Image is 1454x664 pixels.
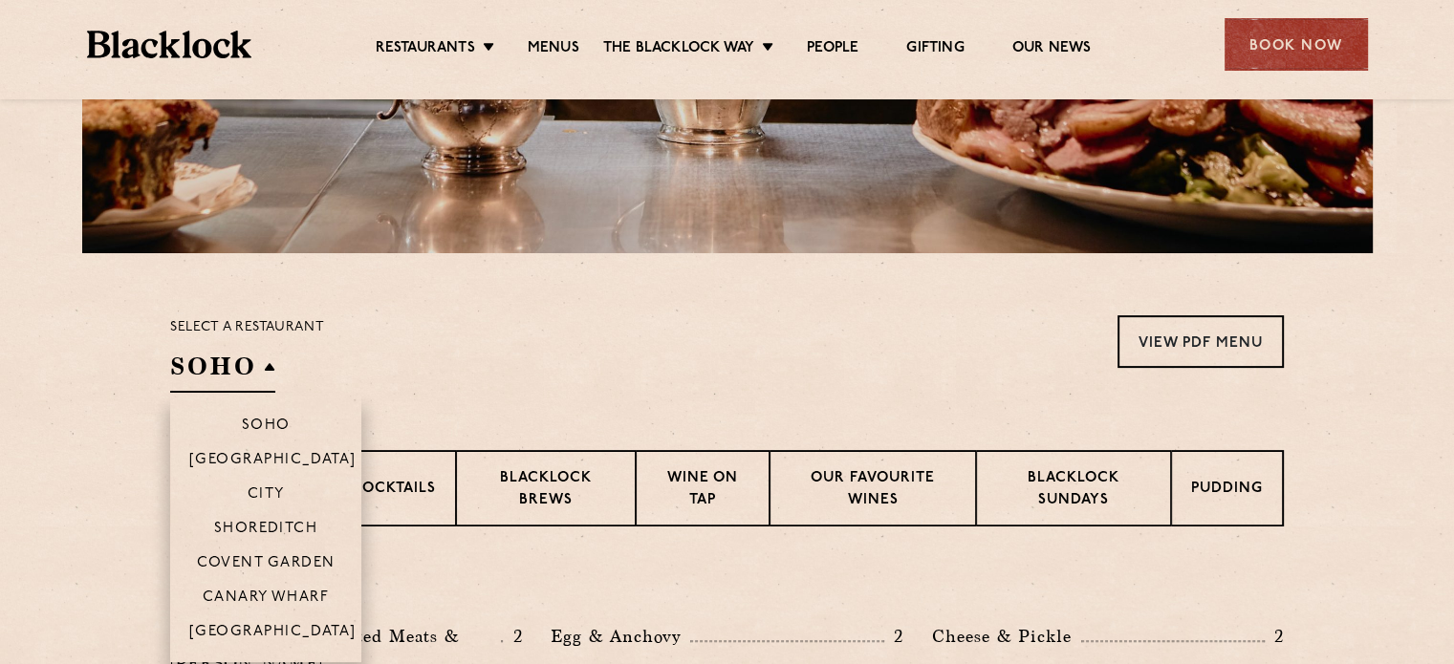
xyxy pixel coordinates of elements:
[603,39,754,60] a: The Blacklock Way
[1225,18,1368,71] div: Book Now
[170,315,324,340] p: Select a restaurant
[996,468,1151,513] p: Blacklock Sundays
[170,574,1284,599] h3: Pre Chop Bites
[906,39,964,60] a: Gifting
[1118,315,1284,368] a: View PDF Menu
[932,623,1081,650] p: Cheese & Pickle
[807,39,858,60] a: People
[351,479,436,503] p: Cocktails
[551,623,690,650] p: Egg & Anchovy
[170,350,275,393] h2: SOHO
[884,624,903,649] p: 2
[528,39,579,60] a: Menus
[189,452,357,471] p: [GEOGRAPHIC_DATA]
[197,555,336,574] p: Covent Garden
[214,521,318,540] p: Shoreditch
[248,486,285,505] p: City
[189,624,357,643] p: [GEOGRAPHIC_DATA]
[503,624,522,649] p: 2
[1012,39,1092,60] a: Our News
[87,31,252,58] img: BL_Textured_Logo-footer-cropped.svg
[376,39,475,60] a: Restaurants
[476,468,616,513] p: Blacklock Brews
[790,468,955,513] p: Our favourite wines
[242,418,291,437] p: Soho
[656,468,749,513] p: Wine on Tap
[1191,479,1263,503] p: Pudding
[203,589,329,609] p: Canary Wharf
[1265,624,1284,649] p: 2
